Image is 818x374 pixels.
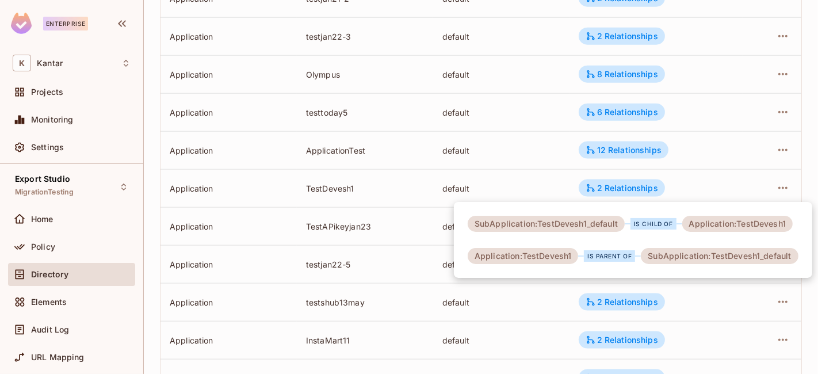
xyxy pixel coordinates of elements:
div: Application:TestDevesh1 [682,216,793,232]
div: is parent of [584,250,635,262]
div: SubApplication:TestDevesh1_default [468,216,625,232]
div: is child of [630,218,676,230]
div: SubApplication:TestDevesh1_default [641,248,798,264]
div: Application:TestDevesh1 [468,248,578,264]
